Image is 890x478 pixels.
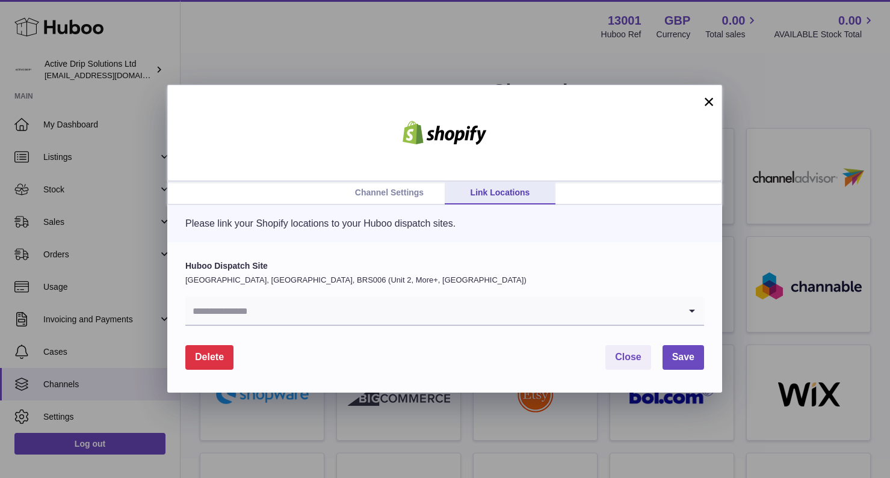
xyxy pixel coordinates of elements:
[185,297,704,326] div: Search for option
[185,217,704,230] p: Please link your Shopify locations to your Huboo dispatch sites.
[185,297,680,325] input: Search for option
[605,345,651,370] button: Close
[185,345,233,370] button: Delete
[334,182,445,204] a: Channel Settings
[445,182,555,204] a: Link Locations
[185,275,704,286] p: [GEOGRAPHIC_DATA], [GEOGRAPHIC_DATA], BRS006 (Unit 2, More+, [GEOGRAPHIC_DATA])
[702,94,716,109] button: ×
[185,260,704,272] label: Huboo Dispatch Site
[195,352,224,362] span: Delete
[394,121,496,145] img: shopify
[672,352,694,362] span: Save
[615,352,641,362] span: Close
[663,345,704,370] button: Save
